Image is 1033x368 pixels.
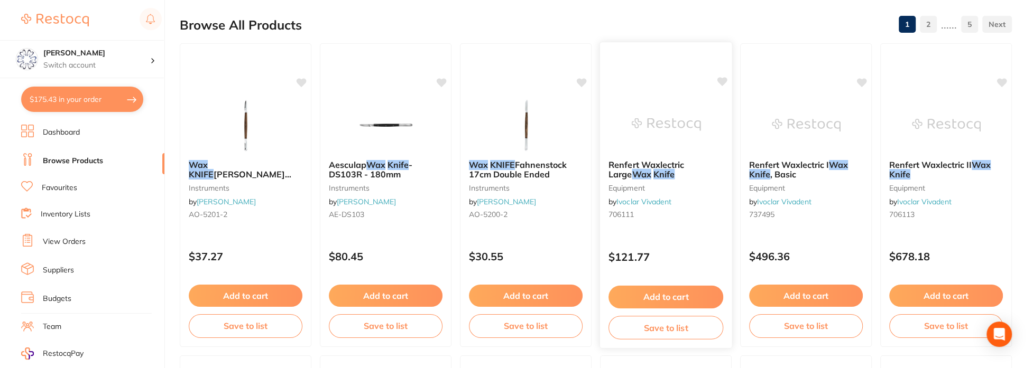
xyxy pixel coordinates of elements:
[469,250,583,262] p: $30.55
[329,184,442,192] small: instruments
[21,87,143,112] button: $175.43 in your order
[469,197,536,206] span: by
[631,98,700,151] img: Renfert Waxlectric Large Wax Knife
[749,184,863,192] small: equipment
[16,49,38,70] img: Eumundi Dental
[899,14,916,35] a: 1
[757,197,811,206] a: Ivoclar Vivadent
[189,210,227,219] span: AO-5201-2
[770,169,796,180] span: , Basic
[749,169,770,180] em: Knife
[653,169,675,180] em: Knife
[608,197,671,206] span: by
[469,314,583,337] button: Save to list
[42,183,77,193] a: Favourites
[889,160,1003,180] b: Renfert Waxlectric II Wax Knife
[21,14,89,26] img: Restocq Logo
[189,184,302,192] small: instruments
[43,265,74,276] a: Suppliers
[889,285,1003,307] button: Add to cart
[189,314,302,337] button: Save to list
[749,314,863,337] button: Save to list
[469,210,508,219] span: AO-5200-2
[972,159,991,170] em: Wax
[189,250,302,262] p: $37.27
[189,169,291,189] span: [PERSON_NAME] 17cm Double Ended
[189,160,302,180] b: Wax KNIFE Lessmann 17cm Double Ended
[43,156,103,166] a: Browse Products
[920,14,937,35] a: 2
[749,250,863,262] p: $496.36
[632,169,651,180] em: Wax
[197,197,256,206] a: [PERSON_NAME]
[329,210,364,219] span: AE-DS103
[889,314,1003,337] button: Save to list
[43,294,71,304] a: Budgets
[889,197,952,206] span: by
[469,285,583,307] button: Add to cart
[608,210,634,219] span: 706111
[490,159,515,170] em: KNIFE
[21,8,89,32] a: Restocq Logo
[43,48,150,59] h4: Eumundi Dental
[608,159,684,180] span: Renfert Waxlectric Large
[21,347,84,360] a: RestocqPay
[961,14,978,35] a: 5
[477,197,536,206] a: [PERSON_NAME]
[941,18,957,31] p: ......
[189,169,214,180] em: KNIFE
[608,183,723,192] small: equipment
[889,210,915,219] span: 706113
[749,210,774,219] span: 737495
[189,197,256,206] span: by
[616,197,671,206] a: Ivoclar Vivadent
[41,209,90,220] a: Inventory Lists
[492,99,560,152] img: Wax KNIFE Fahnenstock 17cm Double Ended
[329,160,442,180] b: Aesculap Wax Knife - DS103R - 180mm
[469,159,488,170] em: Wax
[329,314,442,337] button: Save to list
[337,197,396,206] a: [PERSON_NAME]
[329,285,442,307] button: Add to cart
[388,159,409,170] em: Knife
[469,160,583,180] b: Wax KNIFE Fahnenstock 17cm Double Ended
[329,159,412,180] span: - DS103R - 180mm
[211,99,280,152] img: Wax KNIFE Lessmann 17cm Double Ended
[43,348,84,359] span: RestocqPay
[889,250,1003,262] p: $678.18
[329,250,442,262] p: $80.45
[608,286,723,308] button: Add to cart
[749,197,811,206] span: by
[749,159,829,170] span: Renfert Waxlectric I
[189,285,302,307] button: Add to cart
[829,159,848,170] em: Wax
[889,159,972,170] span: Renfert Waxlectric II
[608,159,723,179] b: Renfert Waxlectric Large Wax Knife
[43,60,150,71] p: Switch account
[912,99,981,152] img: Renfert Waxlectric II Wax Knife
[608,251,723,263] p: $121.77
[43,127,80,138] a: Dashboard
[21,347,34,360] img: RestocqPay
[469,159,567,180] span: Fahnenstock 17cm Double Ended
[189,159,208,170] em: Wax
[749,285,863,307] button: Add to cart
[608,316,723,339] button: Save to list
[352,99,420,152] img: Aesculap Wax Knife - DS103R - 180mm
[469,184,583,192] small: instruments
[897,197,952,206] a: Ivoclar Vivadent
[329,197,396,206] span: by
[889,184,1003,192] small: equipment
[43,237,86,247] a: View Orders
[889,169,910,180] em: Knife
[329,159,366,170] span: Aesculap
[749,160,863,180] b: Renfert Waxlectric I Wax Knife, Basic
[43,322,61,332] a: Team
[986,322,1012,347] div: Open Intercom Messenger
[366,159,385,170] em: Wax
[180,18,302,33] h2: Browse All Products
[772,99,841,152] img: Renfert Waxlectric I Wax Knife, Basic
